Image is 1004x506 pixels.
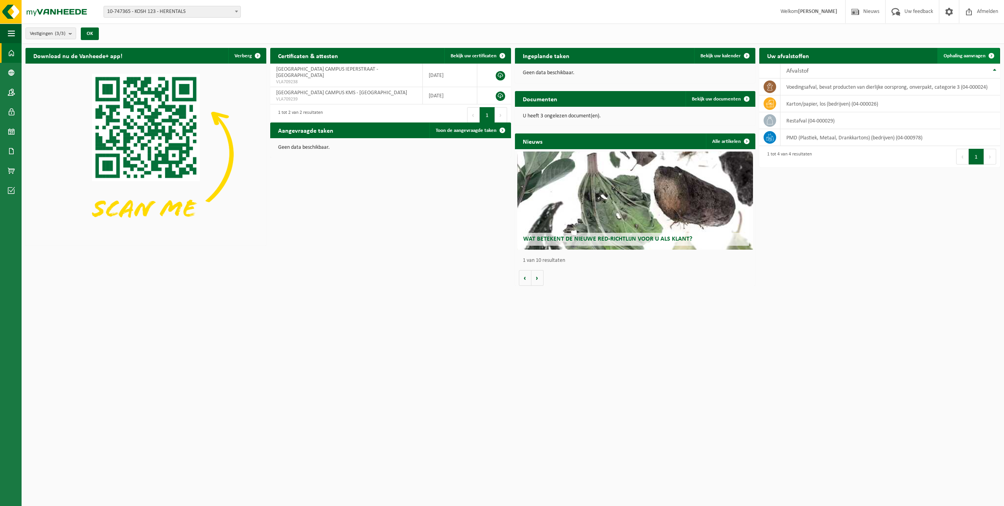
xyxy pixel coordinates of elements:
[444,48,510,64] a: Bekijk uw certificaten
[780,95,1000,112] td: karton/papier, los (bedrijven) (04-000026)
[25,27,76,39] button: Vestigingen(3/3)
[55,31,65,36] count: (3/3)
[228,48,266,64] button: Verberg
[276,96,417,102] span: VLA709239
[274,106,323,124] div: 1 tot 2 van 2 resultaten
[467,107,480,123] button: Previous
[104,6,241,18] span: 10-747365 - KOSH 123 - HERENTALS
[276,66,378,79] span: [GEOGRAPHIC_DATA] CAMPUS IEPERSTRAAT - [GEOGRAPHIC_DATA]
[276,79,417,85] span: VLA709238
[780,129,1000,146] td: PMD (Plastiek, Metaal, Drankkartons) (bedrijven) (04-000978)
[423,64,477,87] td: [DATE]
[686,91,755,107] a: Bekijk uw documenten
[984,149,996,164] button: Next
[523,113,748,119] p: U heeft 3 ongelezen document(en).
[759,48,817,63] h2: Uw afvalstoffen
[694,48,755,64] a: Bekijk uw kalender
[780,79,1000,95] td: voedingsafval, bevat producten van dierlijke oorsprong, onverpakt, categorie 3 (04-000024)
[944,53,986,58] span: Ophaling aanvragen
[692,97,741,102] span: Bekijk uw documenten
[523,258,752,263] p: 1 van 10 resultaten
[937,48,999,64] a: Ophaling aanvragen
[81,27,99,40] button: OK
[515,133,550,149] h2: Nieuws
[531,270,544,286] button: Volgende
[523,236,692,242] span: Wat betekent de nieuwe RED-richtlijn voor u als klant?
[515,91,565,106] h2: Documenten
[25,48,130,63] h2: Download nu de Vanheede+ app!
[700,53,741,58] span: Bekijk uw kalender
[276,90,407,96] span: [GEOGRAPHIC_DATA] CAMPUS KMS - [GEOGRAPHIC_DATA]
[523,70,748,76] p: Geen data beschikbaar.
[429,122,510,138] a: Toon de aangevraagde taken
[519,270,531,286] button: Vorige
[480,107,495,123] button: 1
[495,107,507,123] button: Next
[763,148,812,165] div: 1 tot 4 van 4 resultaten
[270,122,341,138] h2: Aangevraagde taken
[786,68,809,74] span: Afvalstof
[515,48,577,63] h2: Ingeplande taken
[235,53,252,58] span: Verberg
[451,53,497,58] span: Bekijk uw certificaten
[423,87,477,104] td: [DATE]
[30,28,65,40] span: Vestigingen
[517,152,753,250] a: Wat betekent de nieuwe RED-richtlijn voor u als klant?
[956,149,969,164] button: Previous
[270,48,346,63] h2: Certificaten & attesten
[780,112,1000,129] td: restafval (04-000029)
[798,9,837,15] strong: [PERSON_NAME]
[25,64,266,244] img: Download de VHEPlus App
[706,133,755,149] a: Alle artikelen
[278,145,503,150] p: Geen data beschikbaar.
[969,149,984,164] button: 1
[436,128,497,133] span: Toon de aangevraagde taken
[104,6,240,17] span: 10-747365 - KOSH 123 - HERENTALS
